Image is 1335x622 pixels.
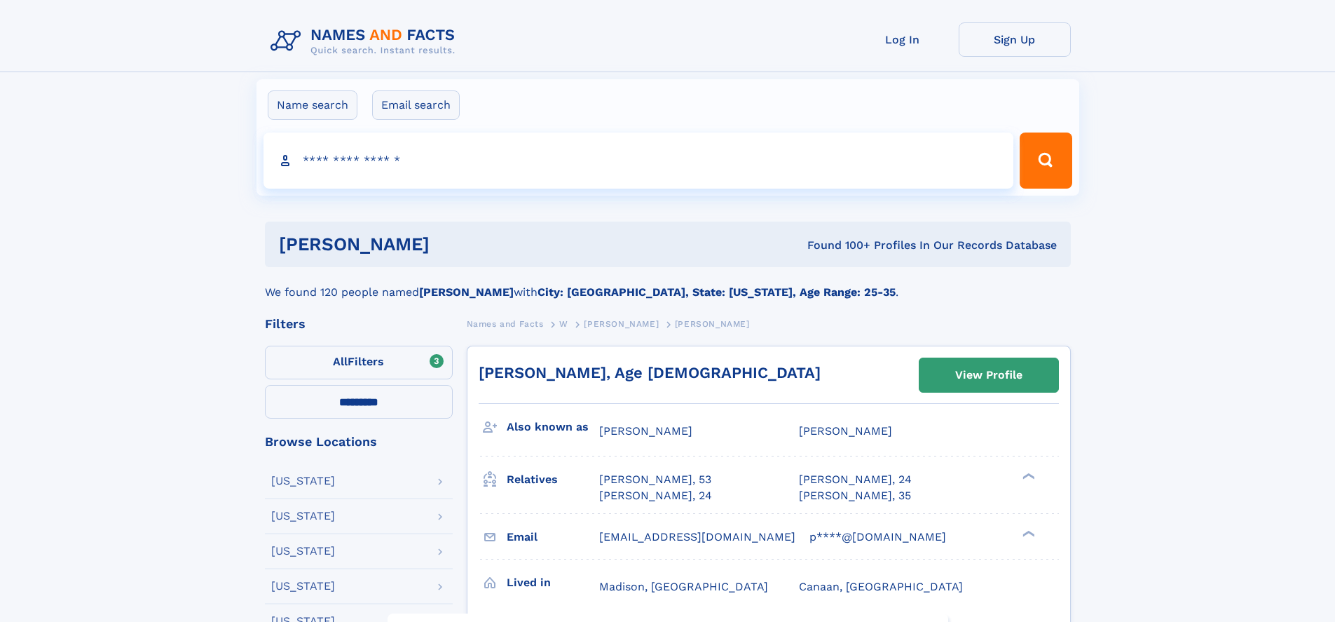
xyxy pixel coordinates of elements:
[271,546,335,557] div: [US_STATE]
[268,90,357,120] label: Name search
[265,435,453,448] div: Browse Locations
[955,359,1022,391] div: View Profile
[1019,529,1036,538] div: ❯
[599,472,711,487] a: [PERSON_NAME], 53
[559,315,568,332] a: W
[799,580,963,593] span: Canaan, [GEOGRAPHIC_DATA]
[271,475,335,487] div: [US_STATE]
[799,472,912,487] a: [PERSON_NAME], 24
[559,319,568,329] span: W
[333,355,348,368] span: All
[1019,472,1036,481] div: ❯
[279,236,619,253] h1: [PERSON_NAME]
[271,581,335,592] div: [US_STATE]
[507,571,599,595] h3: Lived in
[675,319,750,329] span: [PERSON_NAME]
[799,488,911,503] a: [PERSON_NAME], 35
[265,267,1071,301] div: We found 120 people named with .
[618,238,1057,253] div: Found 100+ Profiles In Our Records Database
[584,319,659,329] span: [PERSON_NAME]
[799,424,892,438] span: [PERSON_NAME]
[372,90,460,120] label: Email search
[599,530,795,543] span: [EMAIL_ADDRESS][DOMAIN_NAME]
[507,525,599,549] h3: Email
[419,285,514,299] b: [PERSON_NAME]
[599,424,692,438] span: [PERSON_NAME]
[265,22,467,60] img: Logo Names and Facts
[599,580,768,593] span: Madison, [GEOGRAPHIC_DATA]
[507,415,599,439] h3: Also known as
[507,468,599,492] h3: Relatives
[1020,133,1072,189] button: Search Button
[847,22,959,57] a: Log In
[584,315,659,332] a: [PERSON_NAME]
[263,133,1014,189] input: search input
[265,346,453,379] label: Filters
[467,315,544,332] a: Names and Facts
[271,511,335,522] div: [US_STATE]
[265,318,453,330] div: Filters
[599,488,712,503] a: [PERSON_NAME], 24
[479,364,821,381] a: [PERSON_NAME], Age [DEMOGRAPHIC_DATA]
[538,285,896,299] b: City: [GEOGRAPHIC_DATA], State: [US_STATE], Age Range: 25-35
[959,22,1071,57] a: Sign Up
[919,358,1058,392] a: View Profile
